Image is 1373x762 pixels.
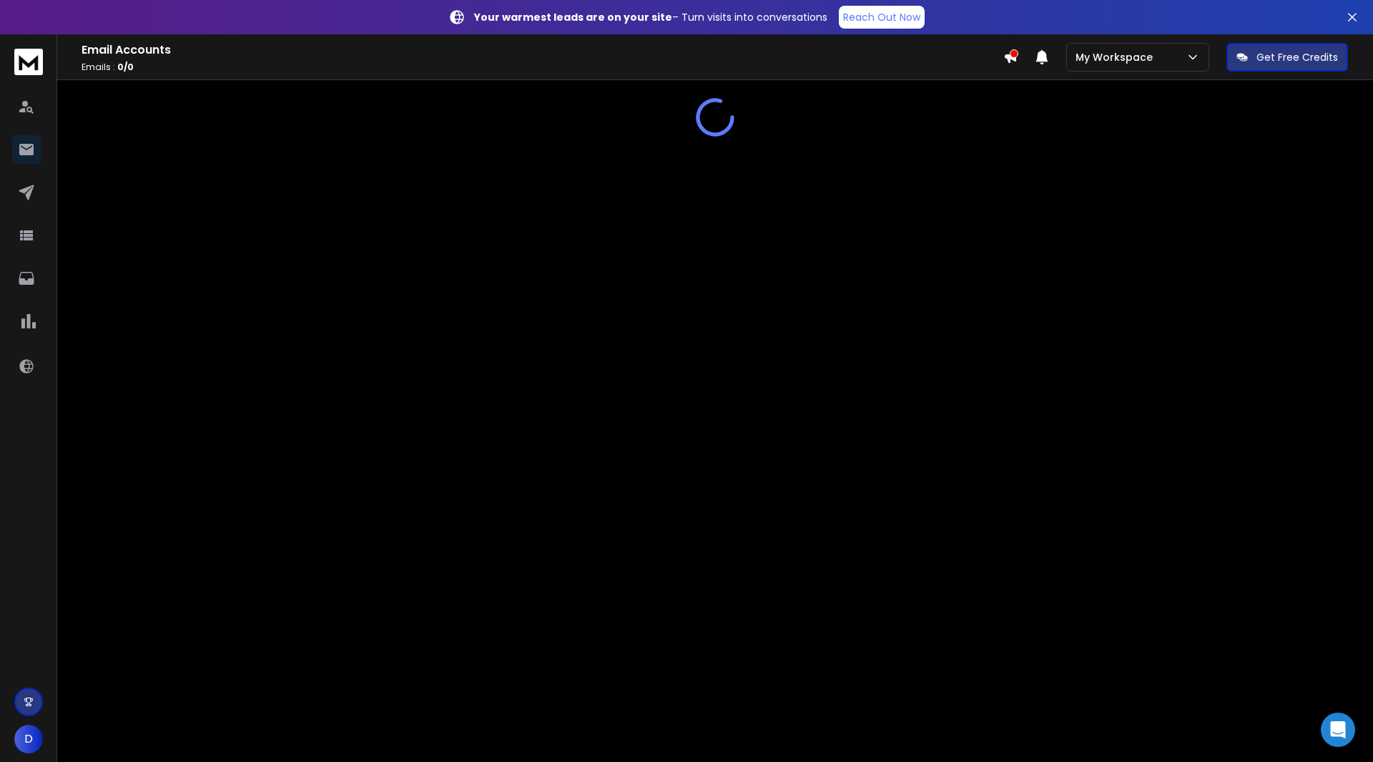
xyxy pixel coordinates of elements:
[1321,713,1355,747] div: Open Intercom Messenger
[14,725,43,753] button: D
[839,6,925,29] a: Reach Out Now
[117,61,134,73] span: 0 / 0
[843,10,920,24] p: Reach Out Now
[1256,50,1338,64] p: Get Free Credits
[1226,43,1348,72] button: Get Free Credits
[82,41,1003,59] h1: Email Accounts
[1076,50,1158,64] p: My Workspace
[474,10,827,24] p: – Turn visits into conversations
[14,49,43,75] img: logo
[82,62,1003,73] p: Emails :
[474,10,672,24] strong: Your warmest leads are on your site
